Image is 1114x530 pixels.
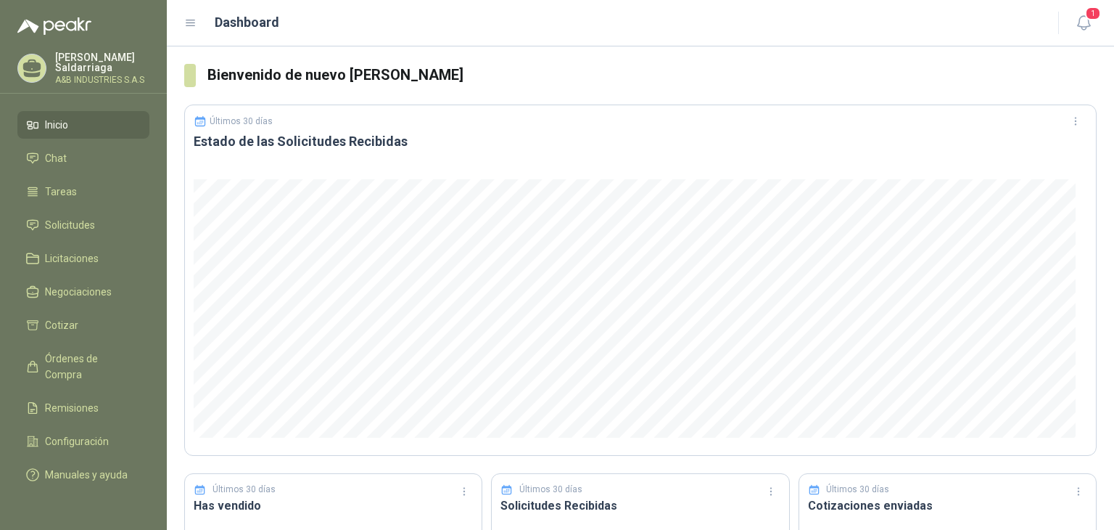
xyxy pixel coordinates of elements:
[45,317,78,333] span: Cotizar
[45,217,95,233] span: Solicitudes
[45,400,99,416] span: Remisiones
[215,12,279,33] h1: Dashboard
[17,278,149,306] a: Negociaciones
[17,144,149,172] a: Chat
[17,461,149,489] a: Manuales y ayuda
[45,250,99,266] span: Licitaciones
[1085,7,1101,20] span: 1
[45,467,128,483] span: Manuales y ayuda
[17,17,91,35] img: Logo peakr
[45,433,109,449] span: Configuración
[213,483,276,497] p: Últimos 30 días
[45,351,136,383] span: Órdenes de Compra
[826,483,889,497] p: Últimos 30 días
[17,394,149,422] a: Remisiones
[210,116,273,126] p: Últimos 30 días
[194,133,1087,150] h3: Estado de las Solicitudes Recibidas
[1070,10,1097,36] button: 1
[519,483,582,497] p: Últimos 30 días
[55,52,149,73] p: [PERSON_NAME] Saldarriaga
[17,428,149,455] a: Configuración
[17,311,149,339] a: Cotizar
[45,117,68,133] span: Inicio
[45,284,112,300] span: Negociaciones
[17,245,149,272] a: Licitaciones
[207,64,1097,86] h3: Bienvenido de nuevo [PERSON_NAME]
[808,497,1087,515] h3: Cotizaciones enviadas
[55,76,149,84] p: A&B INDUSTRIES S.A.S
[194,497,473,515] h3: Has vendido
[17,111,149,139] a: Inicio
[45,150,67,166] span: Chat
[17,178,149,205] a: Tareas
[17,211,149,239] a: Solicitudes
[500,497,780,515] h3: Solicitudes Recibidas
[17,345,149,388] a: Órdenes de Compra
[45,184,77,200] span: Tareas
